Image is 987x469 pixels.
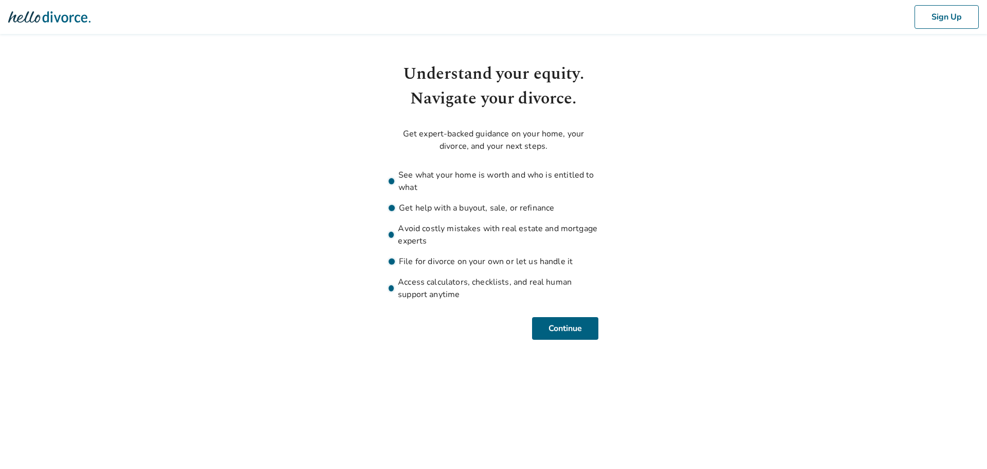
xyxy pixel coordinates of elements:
li: See what your home is worth and who is entitled to what [389,169,598,194]
img: Hello Divorce Logo [8,7,90,27]
li: Get help with a buyout, sale, or refinance [389,202,598,214]
button: Continue [532,317,598,340]
p: Get expert-backed guidance on your home, your divorce, and your next steps. [389,128,598,152]
button: Sign Up [915,5,979,29]
li: Access calculators, checklists, and real human support anytime [389,276,598,301]
li: Avoid costly mistakes with real estate and mortgage experts [389,222,598,247]
h1: Understand your equity. Navigate your divorce. [389,62,598,111]
li: File for divorce on your own or let us handle it [389,255,598,268]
